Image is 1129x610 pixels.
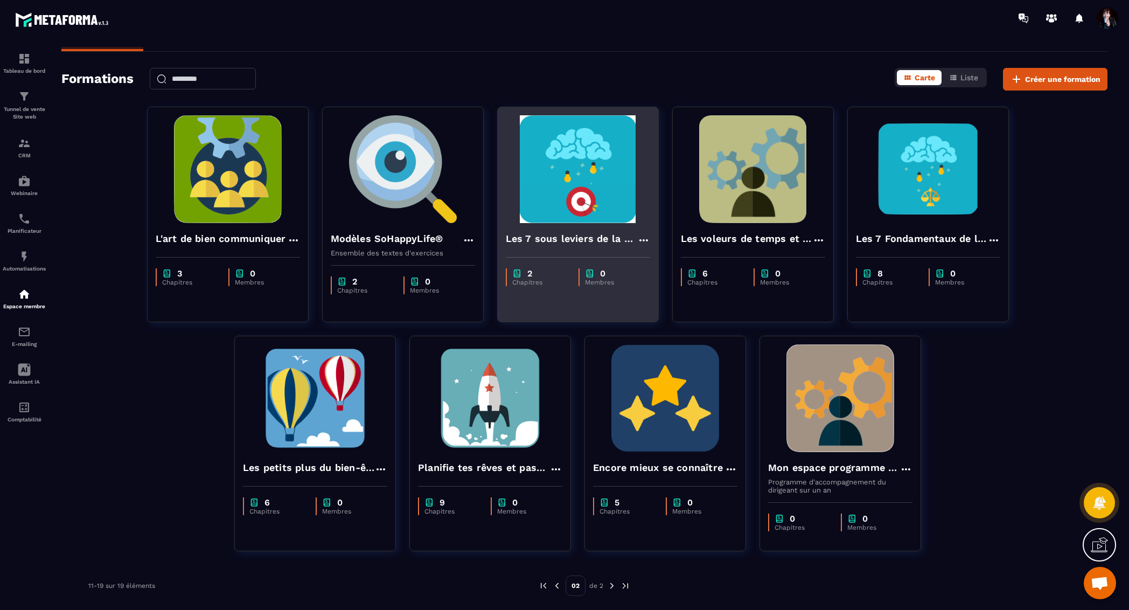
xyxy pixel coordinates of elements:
a: formation-backgroundLes 7 Fondamentaux de la Stabilité Émotionnellechapter8Chapitreschapter0Membres [847,107,1022,336]
a: formation-backgroundEncore mieux se connaîtrechapter5Chapitreschapter0Membres [584,336,759,565]
img: formation [18,137,31,150]
img: chapter [862,268,872,279]
img: chapter [847,514,857,524]
a: automationsautomationsWebinaire [3,167,46,204]
img: chapter [337,276,347,287]
img: chapter [687,268,697,279]
p: Membres [410,287,464,294]
p: Espace membre [3,303,46,309]
button: Liste [943,70,985,85]
img: chapter [235,268,245,279]
p: Chapitres [512,279,568,286]
p: 6 [264,497,270,508]
img: chapter [760,268,770,279]
p: de 2 [589,581,603,590]
p: 02 [566,576,586,596]
p: 5 [615,497,619,508]
p: Membres [935,279,989,286]
a: emailemailE-mailing [3,317,46,355]
a: formationformationTunnel de vente Site web [3,82,46,129]
p: 0 [687,497,693,508]
p: 11-19 sur 19 éléments [88,582,155,590]
p: Assistant IA [3,379,46,385]
a: accountantaccountantComptabilité [3,393,46,431]
img: automations [18,175,31,188]
img: next [621,581,630,591]
img: chapter [162,268,172,279]
img: automations [18,250,31,263]
h4: Les petits plus du bien-être [243,460,374,475]
h4: Mon espace programme de coaching du dirigeant [768,460,900,475]
a: formation-backgroundLes 7 sous leviers de la performancechapter2Chapitreschapter0Membres [497,107,672,336]
p: Chapitres [687,279,743,286]
span: Carte [915,73,935,82]
img: chapter [585,268,595,279]
a: formation-backgroundModèles SoHappyLife®Ensemble des textes d'exerciceschapter2Chapitreschapter0M... [322,107,497,336]
a: formationformationCRM [3,129,46,167]
p: Webinaire [3,190,46,196]
p: 0 [775,268,780,279]
img: formation [18,52,31,65]
p: Chapitres [162,279,218,286]
p: Chapitres [775,524,830,531]
p: 0 [425,276,430,287]
h4: Les 7 sous leviers de la performance [506,231,637,246]
p: 0 [950,268,956,279]
a: formation-backgroundLes petits plus du bien-êtrechapter6Chapitreschapter0Membres [234,336,409,565]
p: Programme d'accompagnement du dirigeant sur un an [768,478,912,494]
img: chapter [512,268,522,279]
img: formation-background [768,344,912,452]
a: formationformationTableau de bord [3,44,46,82]
p: Chapitres [424,508,480,515]
p: Membres [235,279,289,286]
img: formation-background [593,344,737,452]
img: scheduler [18,212,31,225]
h4: Modèles SoHappyLife® [331,231,443,246]
p: CRM [3,153,46,158]
img: formation-background [243,344,387,452]
p: Automatisations [3,266,46,272]
a: automationsautomationsEspace membre [3,280,46,317]
img: chapter [424,497,434,508]
img: formation-background [418,344,562,452]
span: Liste [960,73,978,82]
p: 3 [177,268,182,279]
p: Membres [497,508,552,515]
img: chapter [322,497,332,508]
img: accountant [18,401,31,414]
a: formation-backgroundMon espace programme de coaching du dirigeantProgramme d'accompagnement du di... [759,336,935,565]
div: Ouvrir le chat [1084,567,1116,599]
p: 0 [337,497,343,508]
button: Carte [897,70,942,85]
span: Créer une formation [1025,74,1100,85]
h4: Encore mieux se connaître [593,460,723,475]
p: Tunnel de vente Site web [3,106,46,121]
p: 0 [862,514,868,524]
h2: Formations [61,68,134,91]
img: automations [18,288,31,301]
p: Ensemble des textes d'exercices [331,249,475,257]
img: formation-background [856,115,1000,223]
img: formation-background [156,115,300,223]
p: 0 [790,514,795,524]
button: Créer une formation [1003,68,1107,91]
p: 0 [250,268,255,279]
p: Tableau de bord [3,68,46,74]
p: 2 [527,268,532,279]
img: prev [539,581,548,591]
p: Chapitres [337,287,393,294]
img: email [18,325,31,338]
p: 0 [512,497,518,508]
img: chapter [672,497,682,508]
p: Membres [322,508,377,515]
p: E-mailing [3,341,46,347]
img: chapter [775,514,784,524]
a: formation-backgroundPlanifie tes rêves et passe à l'actionchapter9Chapitreschapter0Membres [409,336,584,565]
p: Membres [672,508,727,515]
p: 2 [352,276,357,287]
p: Chapitres [600,508,655,515]
img: formation-background [506,115,650,223]
a: automationsautomationsAutomatisations [3,242,46,280]
img: chapter [410,276,420,287]
p: 0 [600,268,605,279]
